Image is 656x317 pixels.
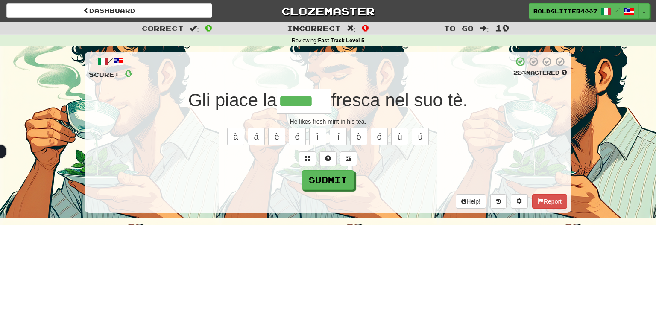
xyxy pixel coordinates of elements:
button: é [289,128,306,145]
span: 0 [205,23,212,33]
button: Single letter hint - you only get 1 per sentence and score half the points! alt+h [319,151,337,166]
span: 10 [495,23,510,33]
span: : [347,25,356,32]
a: Dashboard [6,3,212,18]
span: To go [444,24,474,32]
button: ò [350,128,367,145]
span: 25 % [513,69,526,76]
span: / [615,7,620,13]
button: è [268,128,285,145]
button: ú [412,128,429,145]
span: Correct [142,24,184,32]
span: Score: [89,71,120,78]
span: Incorrect [287,24,341,32]
div: Mastered [513,69,567,77]
button: Submit [302,170,354,190]
a: BoldGlitter4007 / [529,3,639,19]
button: à [227,128,244,145]
button: ó [371,128,388,145]
a: Clozemaster [225,3,431,18]
div: / [89,56,132,67]
span: : [480,25,489,32]
span: 0 [125,68,132,79]
strong: Fast Track Level 5 [318,38,365,44]
button: ì [309,128,326,145]
span: Gli piace la [188,90,277,110]
span: 0 [362,23,369,33]
button: ù [391,128,408,145]
button: Round history (alt+y) [490,194,507,209]
button: Help! [456,194,486,209]
button: á [248,128,265,145]
button: Switch sentence to multiple choice alt+p [299,151,316,166]
button: í [330,128,347,145]
div: He likes fresh mint in his tea. [89,117,567,126]
button: Show image (alt+x) [340,151,357,166]
span: fresca nel suo tè. [331,90,468,110]
button: Report [532,194,567,209]
span: : [190,25,199,32]
span: BoldGlitter4007 [533,7,597,15]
